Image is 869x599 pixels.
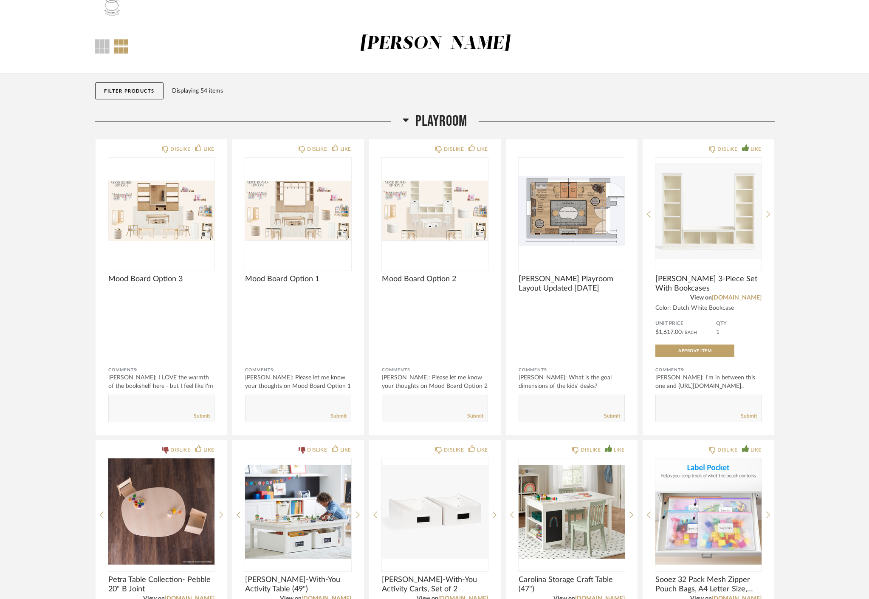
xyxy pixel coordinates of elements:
div: 0 [519,158,625,264]
span: Carolina Storage Craft Table (47") [519,575,625,594]
div: Comments: [655,366,762,374]
img: undefined [245,158,351,264]
div: Color: Dutch White Bookcase [655,305,762,312]
a: Submit [194,413,210,420]
div: DISLIKE [717,446,737,454]
span: Approve Item [678,349,711,353]
div: LIKE [203,446,214,454]
span: Mood Board Option 3 [108,274,214,284]
span: QTY [716,320,762,327]
div: LIKE [203,145,214,153]
a: Submit [741,413,757,420]
div: LIKE [750,446,762,454]
a: Submit [604,413,620,420]
img: undefined [655,158,762,264]
span: Petra Table Collection- Pebble 20" B Joint [108,575,214,594]
div: [PERSON_NAME]: Please let me know your thoughts on Mood Board Option 2 [382,373,488,390]
span: Playroom [415,112,467,130]
div: 0 [108,458,214,565]
div: 0 [655,158,762,264]
img: undefined [382,158,488,264]
div: Comments: [382,366,488,374]
div: Displaying 54 items [172,86,771,96]
span: [PERSON_NAME]-With-You Activity Carts, Set of 2 [382,575,488,594]
div: 0 [655,458,762,565]
div: LIKE [477,145,488,153]
img: undefined [108,458,214,565]
span: [PERSON_NAME] 3-Piece Set With Bookcases [655,274,762,293]
div: Comments: [519,366,625,374]
span: / Each [682,331,697,335]
div: [PERSON_NAME]: I LOVE the warmth of the bookshelf here - but I feel like I'm t... [108,373,214,399]
div: Comments: [108,366,214,374]
span: Mood Board Option 1 [245,274,351,284]
div: DISLIKE [581,446,601,454]
span: 1 [716,329,719,335]
div: LIKE [477,446,488,454]
img: undefined [655,458,762,565]
div: LIKE [340,145,351,153]
div: 0 [519,458,625,565]
img: undefined [382,458,488,565]
button: Approve Item [655,345,734,357]
div: 0 [245,158,351,264]
span: Mood Board Option 2 [382,274,488,284]
img: undefined [519,158,625,264]
a: Submit [467,413,483,420]
a: [DOMAIN_NAME] [712,295,762,301]
div: DISLIKE [444,145,464,153]
span: Sooez 32 Pack Mesh Zipper Pouch Bags, A4 Letter Size, Zipper Bags with Label Pocket, Waterproof P... [655,575,762,594]
div: DISLIKE [717,145,737,153]
div: LIKE [750,145,762,153]
button: Filter Products [95,82,164,99]
div: 0 [108,158,214,264]
div: Comments: [245,366,351,374]
img: undefined [519,458,625,565]
div: DISLIKE [170,446,190,454]
div: DISLIKE [307,145,327,153]
img: undefined [245,458,351,565]
div: 0 [382,458,488,565]
div: [PERSON_NAME]: I'm in between this one and [URL][DOMAIN_NAME].. [655,373,762,390]
div: LIKE [340,446,351,454]
div: [PERSON_NAME]: Please let me know your thoughts on Mood Board Option 1 [245,373,351,390]
div: LIKE [614,446,625,454]
span: [PERSON_NAME]-With-You Activity Table (49") [245,575,351,594]
a: Submit [330,413,347,420]
span: View on [690,295,712,301]
span: Unit Price [655,320,716,327]
img: undefined [108,158,214,264]
span: $1,617.00 [655,329,682,335]
div: [PERSON_NAME] [360,35,511,53]
div: DISLIKE [170,145,190,153]
div: [PERSON_NAME]: What is the goal dimensions of the kids' desks? [519,373,625,390]
div: DISLIKE [307,446,327,454]
div: 0 [382,158,488,264]
div: 0 [245,458,351,565]
div: DISLIKE [444,446,464,454]
span: [PERSON_NAME] Playroom Layout Updated [DATE] [519,274,625,293]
